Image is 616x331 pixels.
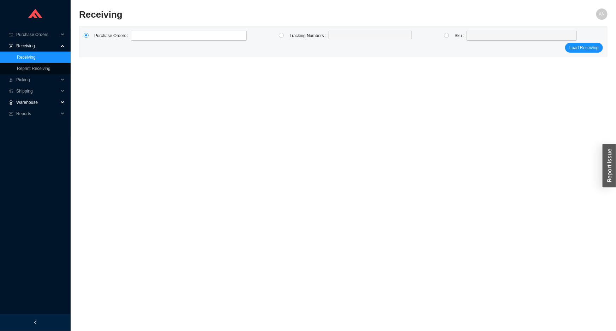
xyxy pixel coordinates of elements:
[8,112,13,116] span: fund
[17,55,36,60] a: Receiving
[16,40,59,52] span: Receiving
[16,97,59,108] span: Warehouse
[8,32,13,37] span: credit-card
[33,320,37,325] span: left
[565,43,603,53] button: Load Receiving
[16,85,59,97] span: Shipping
[16,108,59,119] span: Reports
[455,31,467,41] label: Sku
[16,74,59,85] span: Picking
[17,66,50,71] a: Reprint Receiving
[569,44,599,51] span: Load Receiving
[599,8,605,20] span: AN
[16,29,59,40] span: Purchase Orders
[289,31,329,41] label: Tracking Numbers
[79,8,476,21] h2: Receiving
[94,31,131,41] label: Purchase Orders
